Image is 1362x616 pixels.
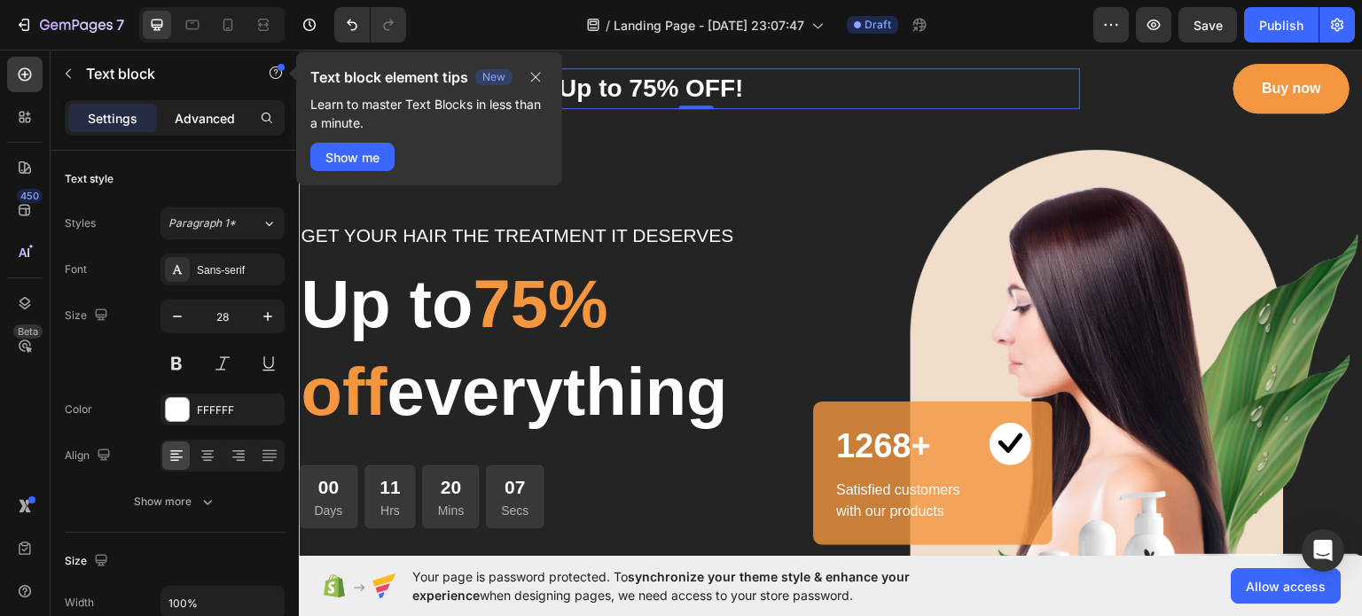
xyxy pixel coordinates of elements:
div: Color [65,402,92,417]
span: / [606,16,610,35]
div: Font [65,261,87,277]
span: Landing Page - [DATE] 23:07:47 [614,16,804,35]
div: Styles [65,215,96,231]
p: Satisfied customers with our products [537,430,686,472]
div: Publish [1259,16,1303,35]
iframe: Design area [299,50,1362,556]
div: Size [65,304,112,328]
img: Alt Image [691,373,733,416]
span: Save [1194,18,1223,33]
div: Show more [134,493,216,511]
div: FFFFFF [197,402,280,418]
span: synchronize your theme style & enhance your experience [412,569,910,603]
div: Sans-serif [197,262,280,278]
span: Draft [865,17,891,33]
div: Text style [65,171,113,187]
p: 7 [116,14,124,35]
button: Allow access [1231,568,1341,604]
button: 7 [7,7,132,43]
p: Settings [88,109,137,128]
div: Align [65,444,114,468]
div: Beta [13,324,43,339]
div: Width [65,595,94,611]
div: Size [65,550,112,573]
button: Show more [65,486,285,518]
p: Advanced [175,109,235,128]
p: 1268+ [537,375,661,418]
span: Allow access [1246,577,1326,596]
div: 450 [17,189,43,203]
span: Paragraph 1* [168,215,236,231]
button: Publish [1244,7,1319,43]
div: Undo/Redo [334,7,406,43]
button: Save [1178,7,1237,43]
p: Text block [86,63,237,84]
button: Paragraph 1* [160,207,285,239]
span: Your page is password protected. To when designing pages, we need access to your store password. [412,567,979,604]
div: Open Intercom Messenger [1302,529,1344,572]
